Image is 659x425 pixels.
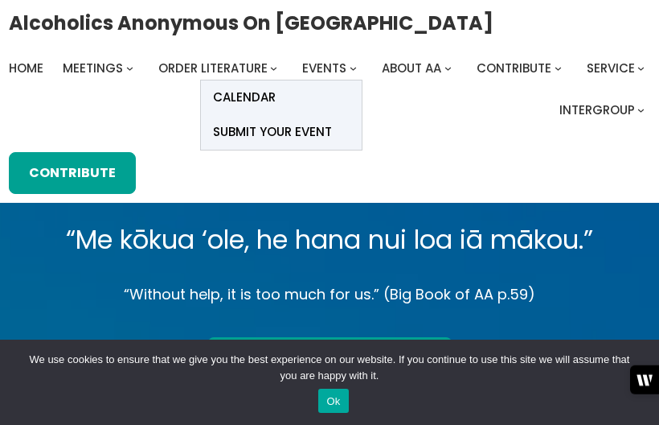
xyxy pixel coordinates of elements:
[158,60,268,76] span: Order Literature
[350,64,357,72] button: Events submenu
[9,57,651,122] nav: Intergroup
[382,60,441,76] span: About AA
[382,57,441,80] a: About AA
[302,60,346,76] span: Events
[201,115,362,150] a: Submit Your Event
[201,80,362,115] a: Calendar
[33,217,626,262] p: “Me kōkua ‘ole, he hana nui loa iā mākou.”
[637,106,645,113] button: Intergroup submenu
[9,152,136,194] a: Contribute
[559,101,635,118] span: Intergroup
[63,57,123,80] a: Meetings
[24,352,635,384] span: We use cookies to ensure that we give you the best experience on our website. If you continue to ...
[302,57,346,80] a: Events
[444,64,452,72] button: About AA submenu
[213,121,332,143] span: Submit Your Event
[9,6,493,40] a: Alcoholics Anonymous on [GEOGRAPHIC_DATA]
[207,337,452,379] a: find an aa meeting near you
[587,60,635,76] span: Service
[126,64,133,72] button: Meetings submenu
[9,57,43,80] a: Home
[318,389,348,413] button: Ok
[63,60,123,76] span: Meetings
[477,57,551,80] a: Contribute
[637,64,645,72] button: Service submenu
[270,64,277,72] button: Order Literature submenu
[555,64,562,72] button: Contribute submenu
[33,282,626,307] p: “Without help, it is too much for us.” (Big Book of AA p.59)
[477,60,551,76] span: Contribute
[559,99,635,122] a: Intergroup
[587,57,635,80] a: Service
[213,86,276,109] span: Calendar
[9,60,43,76] span: Home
